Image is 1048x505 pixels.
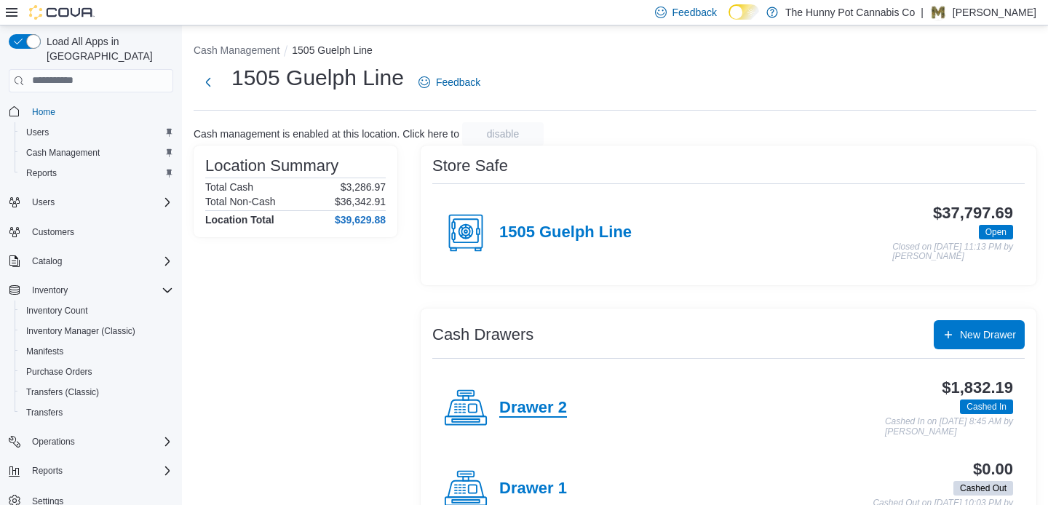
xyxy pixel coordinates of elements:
button: Reports [3,461,179,481]
p: [PERSON_NAME] [953,4,1036,21]
span: disable [487,127,519,141]
button: Users [15,122,179,143]
span: Inventory Manager (Classic) [26,325,135,337]
h1: 1505 Guelph Line [231,63,404,92]
span: Purchase Orders [26,366,92,378]
a: Transfers [20,404,68,421]
button: Catalog [3,251,179,271]
span: Manifests [26,346,63,357]
h3: $37,797.69 [933,204,1013,222]
a: Transfers (Classic) [20,383,105,401]
h4: Location Total [205,214,274,226]
p: $36,342.91 [335,196,386,207]
span: Catalog [26,252,173,270]
a: Inventory Count [20,302,94,319]
span: Inventory Count [26,305,88,317]
img: Cova [29,5,95,20]
button: Catalog [26,252,68,270]
h4: $39,629.88 [335,214,386,226]
p: $3,286.97 [341,181,386,193]
h4: Drawer 1 [499,480,567,498]
span: Transfers [20,404,173,421]
button: New Drawer [934,320,1025,349]
button: disable [462,122,544,146]
span: Users [20,124,173,141]
a: Cash Management [20,144,106,162]
span: Home [32,106,55,118]
a: Purchase Orders [20,363,98,381]
button: Purchase Orders [15,362,179,382]
span: Operations [32,436,75,448]
p: | [921,4,924,21]
button: Inventory Count [15,301,179,321]
span: Customers [32,226,74,238]
button: 1505 Guelph Line [292,44,373,56]
input: Dark Mode [729,4,759,20]
p: Cashed In on [DATE] 8:45 AM by [PERSON_NAME] [885,417,1013,437]
h4: 1505 Guelph Line [499,223,632,242]
span: Cashed In [960,399,1013,414]
h3: $0.00 [973,461,1013,478]
span: Cashed In [966,400,1007,413]
span: Reports [26,167,57,179]
nav: An example of EuiBreadcrumbs [194,43,1036,60]
p: Cash management is enabled at this location. Click here to [194,128,459,140]
span: Customers [26,223,173,241]
h3: Store Safe [432,157,508,175]
span: Inventory Count [20,302,173,319]
div: Mike Calouro [929,4,947,21]
button: Next [194,68,223,97]
span: Operations [26,433,173,450]
button: Home [3,101,179,122]
span: Manifests [20,343,173,360]
span: Users [32,196,55,208]
a: Home [26,103,61,121]
button: Users [3,192,179,212]
a: Inventory Manager (Classic) [20,322,141,340]
span: Catalog [32,255,62,267]
button: Cash Management [194,44,279,56]
span: Cashed Out [953,481,1013,496]
h6: Total Cash [205,181,253,193]
button: Inventory [3,280,179,301]
span: Users [26,127,49,138]
p: Closed on [DATE] 11:13 PM by [PERSON_NAME] [892,242,1013,262]
span: Inventory [32,285,68,296]
button: Reports [26,462,68,480]
button: Operations [3,432,179,452]
button: Users [26,194,60,211]
span: Cashed Out [960,482,1007,495]
h3: Cash Drawers [432,326,533,343]
span: Inventory Manager (Classic) [20,322,173,340]
a: Manifests [20,343,69,360]
span: Home [26,103,173,121]
span: Open [985,226,1007,239]
span: Cash Management [26,147,100,159]
a: Users [20,124,55,141]
span: Feedback [436,75,480,90]
button: Cash Management [15,143,179,163]
button: Transfers [15,402,179,423]
span: Purchase Orders [20,363,173,381]
h3: Location Summary [205,157,338,175]
span: Feedback [672,5,717,20]
span: New Drawer [960,327,1016,342]
span: Transfers [26,407,63,418]
button: Reports [15,163,179,183]
a: Customers [26,223,80,241]
span: Cash Management [20,144,173,162]
a: Reports [20,164,63,182]
span: Reports [32,465,63,477]
span: Reports [20,164,173,182]
span: Load All Apps in [GEOGRAPHIC_DATA] [41,34,173,63]
span: Open [979,225,1013,239]
button: Inventory [26,282,74,299]
button: Operations [26,433,81,450]
span: Transfers (Classic) [20,383,173,401]
button: Manifests [15,341,179,362]
a: Feedback [413,68,486,97]
span: Transfers (Classic) [26,386,99,398]
button: Transfers (Classic) [15,382,179,402]
button: Customers [3,221,179,242]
